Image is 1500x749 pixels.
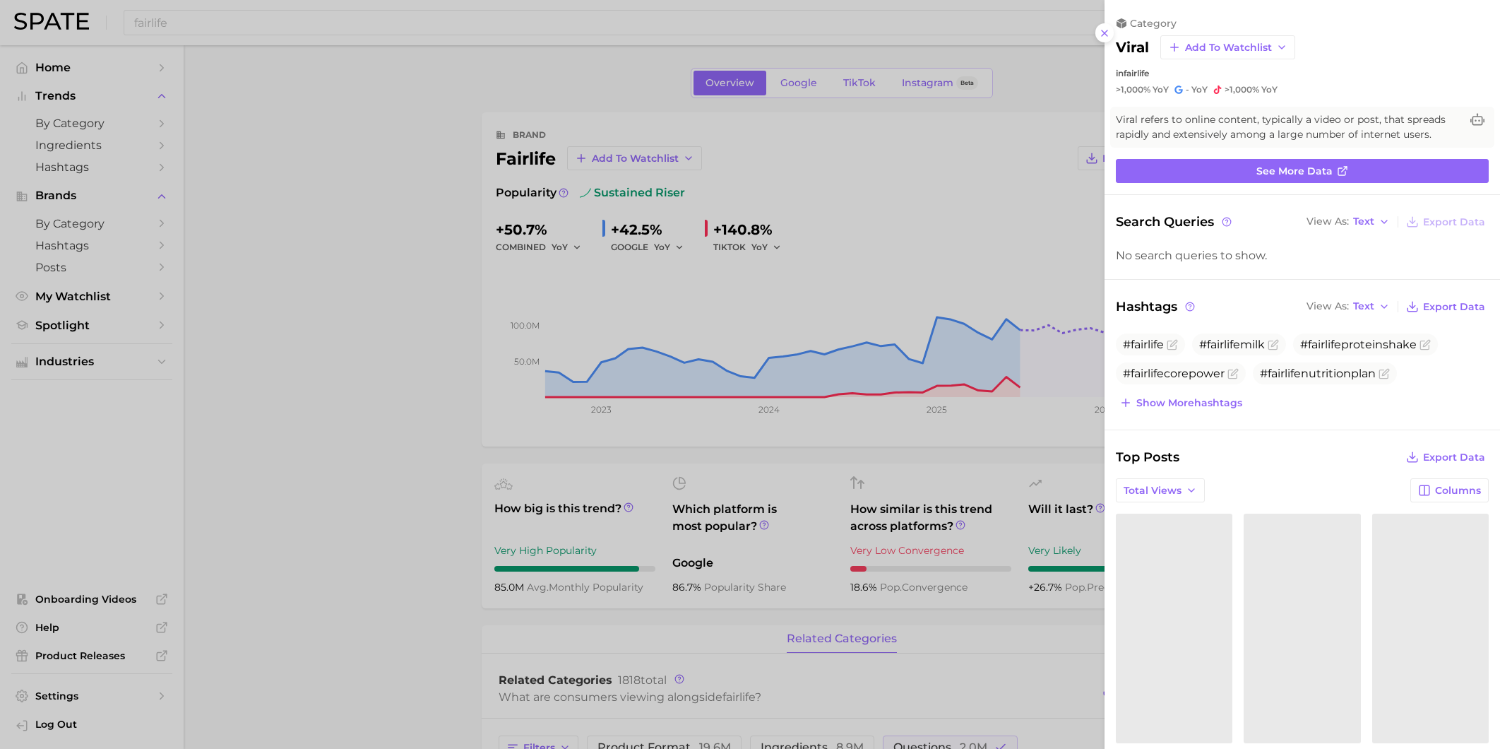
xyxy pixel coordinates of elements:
[1303,213,1393,231] button: View AsText
[1268,339,1279,350] button: Flag as miscategorized or irrelevant
[1403,447,1489,467] button: Export Data
[1227,368,1239,379] button: Flag as miscategorized or irrelevant
[1256,165,1333,177] span: See more data
[1306,218,1349,225] span: View As
[1116,249,1489,262] div: No search queries to show.
[1124,68,1149,78] span: fairlife
[1225,84,1259,95] span: >1,000%
[1160,35,1295,59] button: Add to Watchlist
[1186,84,1189,95] span: -
[1353,218,1374,225] span: Text
[1116,68,1489,78] div: in
[1403,297,1489,317] button: Export Data
[1116,112,1460,142] span: Viral refers to online content, typically a video or post, that spreads rapidly and extensively a...
[1116,447,1179,467] span: Top Posts
[1306,302,1349,310] span: View As
[1116,39,1149,56] h2: viral
[1423,216,1485,228] span: Export Data
[1116,478,1205,502] button: Total Views
[1124,485,1181,497] span: Total Views
[1435,485,1481,497] span: Columns
[1199,338,1265,351] span: #fairlifemilk
[1300,338,1417,351] span: #fairlifeproteinshake
[1303,297,1393,316] button: View AsText
[1191,84,1208,95] span: YoY
[1423,452,1485,464] span: Export Data
[1116,212,1234,232] span: Search Queries
[1185,42,1272,54] span: Add to Watchlist
[1153,84,1169,95] span: YoY
[1167,339,1178,350] button: Flag as miscategorized or irrelevant
[1116,159,1489,183] a: See more data
[1136,397,1242,409] span: Show more hashtags
[1116,297,1197,317] span: Hashtags
[1379,368,1390,379] button: Flag as miscategorized or irrelevant
[1116,84,1150,95] span: >1,000%
[1423,301,1485,313] span: Export Data
[1353,302,1374,310] span: Text
[1130,17,1177,30] span: category
[1123,367,1225,380] span: #fairlifecorepower
[1116,393,1246,413] button: Show morehashtags
[1260,367,1376,380] span: #fairlifenutritionplan
[1123,338,1164,351] span: #fairlife
[1403,212,1489,232] button: Export Data
[1261,84,1278,95] span: YoY
[1410,478,1489,502] button: Columns
[1419,339,1431,350] button: Flag as miscategorized or irrelevant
